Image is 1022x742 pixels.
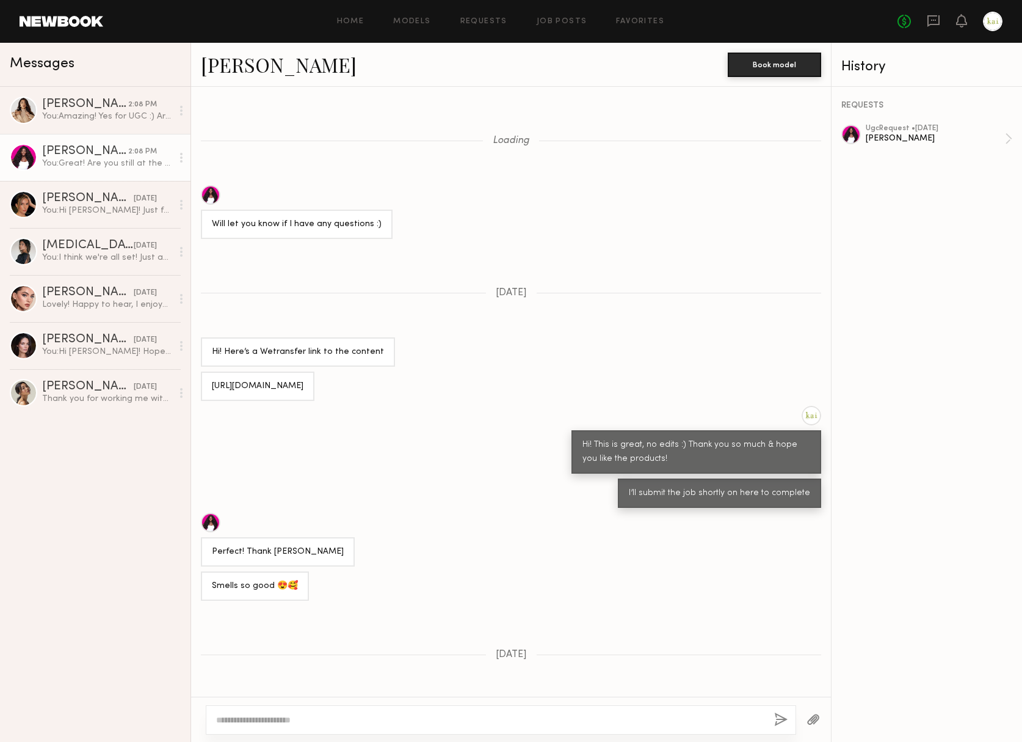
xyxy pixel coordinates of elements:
[42,252,172,263] div: You: I think we're all set! Just approved the content. Let me know if you need anything else :)
[42,393,172,405] div: Thank you for working me with! It was a pleasure (:
[728,59,821,69] a: Book model
[841,60,1012,74] div: History
[42,145,128,158] div: [PERSON_NAME]
[134,334,157,346] div: [DATE]
[42,240,134,252] div: [MEDICAL_DATA][PERSON_NAME]
[134,193,157,205] div: [DATE]
[866,125,1012,153] a: ugcRequest •[DATE][PERSON_NAME]
[42,381,134,393] div: [PERSON_NAME]
[42,205,172,216] div: You: Hi [PERSON_NAME]! Just following up on this! Lmk if you have any questions.
[728,53,821,77] button: Book model
[629,487,810,501] div: I’ll submit the job shortly on here to complete
[42,346,172,358] div: You: Hi [PERSON_NAME]! Hope you are doing well! Reaching out to explore opportunities to create o...
[128,99,157,111] div: 2:08 PM
[201,51,357,78] a: [PERSON_NAME]
[212,579,298,593] div: Smells so good 😍🥰
[42,299,172,310] div: Lovely! Happy to hear, I enjoyed your products :) @lauradennis__
[134,381,157,393] div: [DATE]
[42,111,172,122] div: You: Amazing! Yes for UGC :) Are you still at the same address?
[10,57,74,71] span: Messages
[866,133,1005,144] div: [PERSON_NAME]
[393,18,430,26] a: Models
[493,136,529,146] span: Loading
[212,380,303,394] div: [URL][DOMAIN_NAME]
[42,98,128,111] div: [PERSON_NAME]
[616,18,664,26] a: Favorites
[42,193,134,205] div: [PERSON_NAME]
[128,146,157,158] div: 2:08 PM
[337,18,364,26] a: Home
[212,345,384,359] div: Hi! Here’s a Wetransfer link to the content
[460,18,507,26] a: Requests
[42,334,134,346] div: [PERSON_NAME]
[42,158,172,169] div: You: Great! Are you still at the same address?
[496,288,527,298] span: [DATE]
[42,287,134,299] div: [PERSON_NAME]
[496,650,527,660] span: [DATE]
[537,18,587,26] a: Job Posts
[134,240,157,252] div: [DATE]
[841,101,1012,110] div: REQUESTS
[134,287,157,299] div: [DATE]
[212,545,344,559] div: Perfect! Thank [PERSON_NAME]
[212,218,382,232] div: Will let you know if I have any questions :)
[866,125,1005,133] div: ugc Request • [DATE]
[582,438,810,466] div: Hi! This is great, no edits :) Thank you so much & hope you like the products!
